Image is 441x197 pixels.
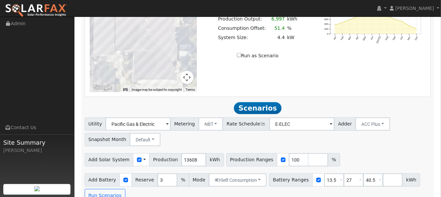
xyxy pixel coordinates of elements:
[324,18,328,21] text: 600
[355,118,390,131] button: ACC Plus
[106,118,171,131] input: Select a Utility
[362,36,367,41] text: May
[340,36,344,41] text: Feb
[226,153,277,167] span: Production Ranges
[123,87,128,92] button: Keyboard shortcuts
[85,133,130,146] span: Snapshot Month
[34,186,40,191] img: retrieve
[130,133,160,146] button: Default
[217,24,267,33] td: Consumption Offset:
[237,53,241,57] input: Run as Scenario
[149,153,182,167] span: Production
[286,24,298,33] td: %
[217,33,267,42] td: System Size:
[85,173,120,187] span: Add Battery
[332,36,337,41] text: Jan
[328,153,340,167] span: %
[395,6,434,11] span: [PERSON_NAME]
[269,173,313,187] span: Battery Ranges
[85,153,134,167] span: Add Solar System
[269,118,334,131] input: Select a Rate Schedule
[402,173,420,187] span: kWh
[180,71,194,84] button: Map camera controls
[3,147,71,154] div: [PERSON_NAME]
[267,14,286,24] td: 6,997
[223,118,270,131] span: Rate Schedule
[189,173,209,187] span: Mode
[217,14,267,24] td: Production Output:
[342,22,343,23] circle: onclick=""
[198,118,223,131] button: NBT
[170,118,199,131] span: Metering
[414,36,419,41] text: Dec
[286,33,298,42] td: kW
[286,14,298,24] td: kWh
[91,83,113,92] a: Open this area in Google Maps (opens a new window)
[400,36,404,41] text: Oct
[206,153,224,167] span: kWh
[267,24,286,33] td: 51.4
[334,25,335,26] circle: onclick=""
[370,36,374,41] text: Jun
[5,4,67,18] img: SolarFax
[327,33,328,36] text: 0
[375,36,381,44] text: [DATE]
[132,173,158,187] span: Reserve
[186,88,195,91] a: Terms
[394,19,395,20] circle: onclick=""
[357,16,358,17] circle: onclick=""
[392,36,397,41] text: Sep
[401,21,402,22] circle: onclick=""
[407,36,412,41] text: Nov
[416,28,417,29] circle: onclick=""
[384,36,389,41] text: Aug
[347,36,352,41] text: Mar
[132,88,182,91] span: Image may be subject to copyright
[267,33,286,42] td: 4.4
[324,23,328,26] text: 400
[177,173,189,187] span: %
[3,138,71,147] span: Site Summary
[237,52,279,59] label: Run as Scenario
[334,118,356,131] span: Adder
[209,173,267,187] button: Self Consumption
[349,20,350,21] circle: onclick=""
[91,83,113,92] img: Google
[324,28,328,31] text: 200
[355,36,359,41] text: Apr
[409,25,410,26] circle: onclick=""
[234,102,281,114] span: Scenarios
[85,118,106,131] span: Utility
